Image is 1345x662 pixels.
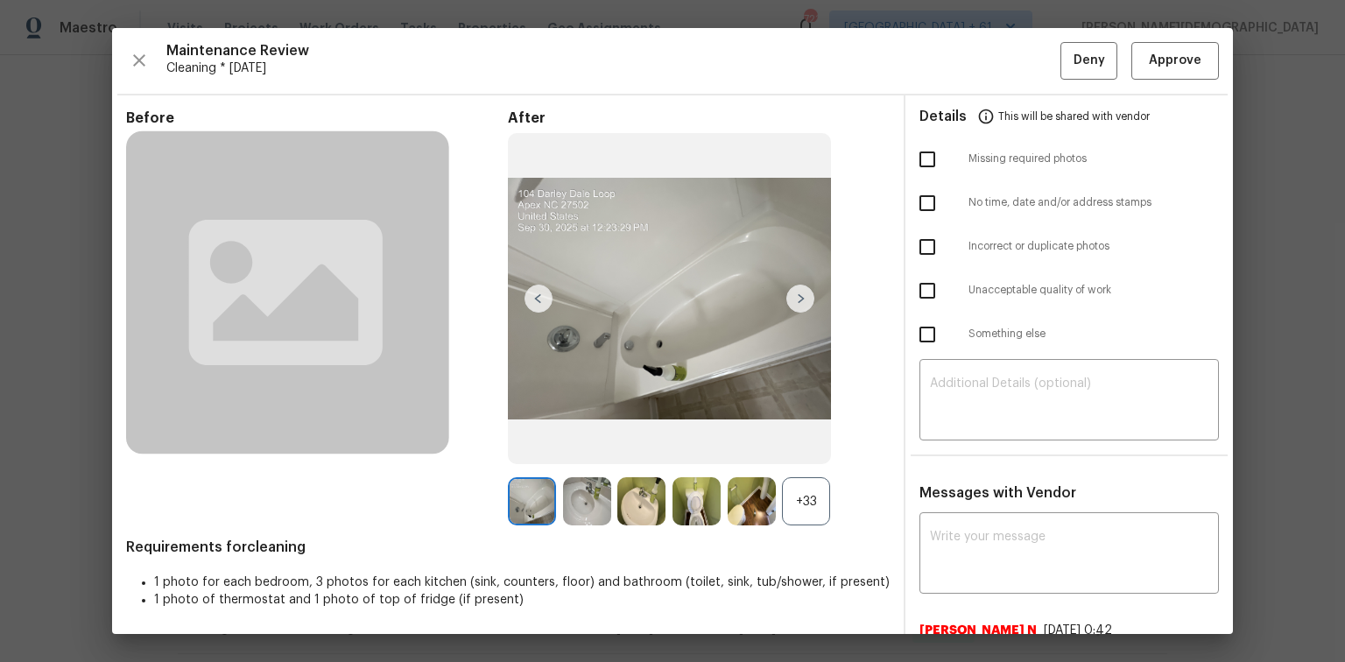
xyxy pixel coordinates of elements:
span: Maintenance Review [166,42,1060,60]
span: Unacceptable quality of work [968,283,1219,298]
div: No time, date and/or address stamps [905,181,1233,225]
span: No time, date and/or address stamps [968,195,1219,210]
span: [PERSON_NAME] N [919,622,1037,639]
div: +33 [782,477,830,525]
div: Unacceptable quality of work [905,269,1233,313]
img: right-chevron-button-url [786,285,814,313]
button: Deny [1060,42,1117,80]
span: Messages with Vendor [919,486,1076,500]
span: Details [919,95,967,137]
li: 1 photo of thermostat and 1 photo of top of fridge (if present) [154,591,890,609]
span: After [508,109,890,127]
span: Before [126,109,508,127]
span: Approve [1149,50,1201,72]
span: Something else [968,327,1219,342]
button: Approve [1131,42,1219,80]
div: Incorrect or duplicate photos [905,225,1233,269]
li: 1 photo for each bedroom, 3 photos for each kitchen (sink, counters, floor) and bathroom (toilet,... [154,574,890,591]
span: Cleaning * [DATE] [166,60,1060,77]
div: Missing required photos [905,137,1233,181]
span: Deny [1074,50,1105,72]
span: Incorrect or duplicate photos [968,239,1219,254]
span: Missing required photos [968,151,1219,166]
span: This will be shared with vendor [998,95,1150,137]
img: left-chevron-button-url [525,285,553,313]
div: Something else [905,313,1233,356]
span: [DATE] 0:42 [1044,624,1112,637]
span: Requirements for cleaning [126,539,890,556]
